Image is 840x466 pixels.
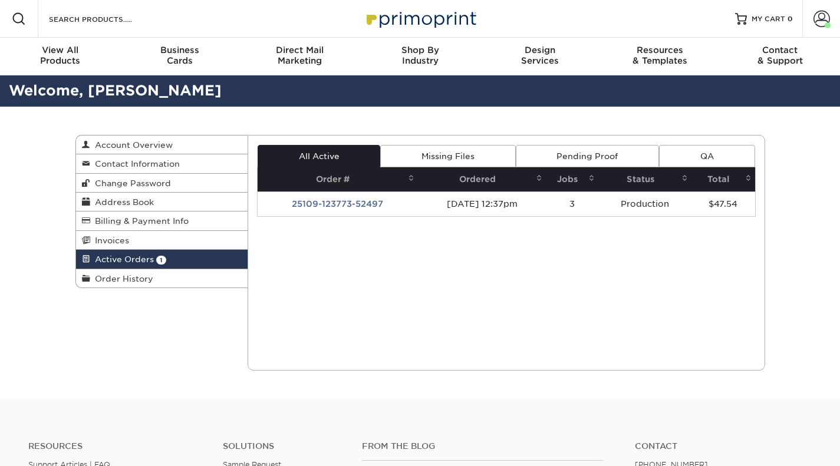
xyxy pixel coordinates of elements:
[240,45,360,66] div: Marketing
[788,15,793,23] span: 0
[90,179,171,188] span: Change Password
[90,216,189,226] span: Billing & Payment Info
[90,255,154,264] span: Active Orders
[600,45,720,66] div: & Templates
[240,38,360,75] a: Direct MailMarketing
[480,38,600,75] a: DesignServices
[76,174,248,193] a: Change Password
[90,274,153,283] span: Order History
[598,167,691,191] th: Status
[258,145,380,167] a: All Active
[156,256,166,265] span: 1
[120,45,241,66] div: Cards
[598,191,691,216] td: Production
[90,159,180,168] span: Contact Information
[659,145,755,167] a: QA
[360,45,480,55] span: Shop By
[258,191,418,216] td: 25109-123773-52497
[418,167,546,191] th: Ordered
[546,191,598,216] td: 3
[516,145,659,167] a: Pending Proof
[600,38,720,75] a: Resources& Templates
[418,191,546,216] td: [DATE] 12:37pm
[480,45,600,66] div: Services
[480,45,600,55] span: Design
[361,6,479,31] img: Primoprint
[76,250,248,269] a: Active Orders 1
[752,14,785,24] span: MY CART
[90,197,154,207] span: Address Book
[258,167,418,191] th: Order #
[362,441,602,451] h4: From the Blog
[223,441,344,451] h4: Solutions
[240,45,360,55] span: Direct Mail
[635,441,812,451] a: Contact
[360,38,480,75] a: Shop ByIndustry
[76,135,248,154] a: Account Overview
[28,441,205,451] h4: Resources
[76,193,248,211] a: Address Book
[691,191,755,216] td: $47.54
[76,154,248,173] a: Contact Information
[120,45,241,55] span: Business
[380,145,515,167] a: Missing Files
[90,236,129,245] span: Invoices
[90,140,173,150] span: Account Overview
[720,45,840,66] div: & Support
[76,211,248,230] a: Billing & Payment Info
[691,167,755,191] th: Total
[720,45,840,55] span: Contact
[76,231,248,250] a: Invoices
[546,167,598,191] th: Jobs
[360,45,480,66] div: Industry
[720,38,840,75] a: Contact& Support
[120,38,241,75] a: BusinessCards
[76,269,248,287] a: Order History
[600,45,720,55] span: Resources
[48,12,163,26] input: SEARCH PRODUCTS.....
